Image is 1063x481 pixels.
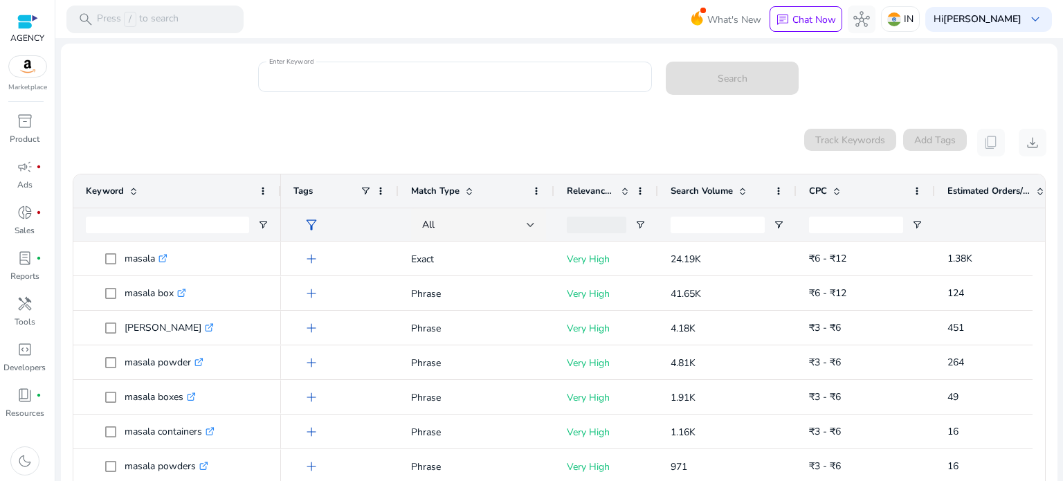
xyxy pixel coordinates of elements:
p: Very High [567,280,646,308]
p: Chat Now [792,13,836,26]
button: Open Filter Menu [257,219,269,230]
span: add [303,251,320,267]
span: What's New [707,8,761,32]
p: Very High [567,245,646,273]
p: masala powders [125,452,208,480]
span: 1.91K [671,391,696,404]
p: Developers [3,361,46,374]
span: hub [853,11,870,28]
p: Resources [6,407,44,419]
span: filter_alt [303,217,320,233]
span: Match Type [411,185,460,197]
span: add [303,320,320,336]
span: fiber_manual_record [36,255,42,261]
mat-label: Enter Keyword [269,57,314,66]
span: / [124,12,136,27]
p: Phrase [411,418,542,446]
p: Marketplace [8,82,47,93]
p: Very High [567,314,646,343]
p: Press to search [97,12,179,27]
button: download [1019,129,1046,156]
span: ₹6 - ₹12 [809,287,846,300]
span: 1.16K [671,426,696,439]
span: code_blocks [17,341,33,358]
p: Product [10,133,39,145]
p: Phrase [411,383,542,412]
span: Tags [293,185,313,197]
button: Open Filter Menu [635,219,646,230]
span: 49 [947,390,958,403]
span: ₹3 - ₹6 [809,321,841,334]
p: Sales [15,224,35,237]
p: masala containers [125,417,215,446]
span: 41.65K [671,287,701,300]
span: fiber_manual_record [36,210,42,215]
p: IN [904,7,914,31]
span: 124 [947,287,964,300]
span: ₹3 - ₹6 [809,425,841,438]
img: amazon.svg [9,56,46,77]
p: Phrase [411,349,542,377]
span: 24.19K [671,253,701,266]
p: AGENCY [10,32,44,44]
span: ₹3 - ₹6 [809,356,841,369]
span: CPC [809,185,827,197]
span: Keyword [86,185,124,197]
p: Very High [567,418,646,446]
span: ₹3 - ₹6 [809,390,841,403]
span: dark_mode [17,453,33,469]
span: add [303,354,320,371]
p: masala box [125,279,186,307]
p: masala boxes [125,383,196,411]
span: add [303,389,320,406]
img: in.svg [887,12,901,26]
input: Keyword Filter Input [86,217,249,233]
p: [PERSON_NAME] [125,314,214,342]
p: Phrase [411,314,542,343]
span: 971 [671,460,687,473]
p: Ads [17,179,33,191]
p: Very High [567,349,646,377]
span: add [303,285,320,302]
span: Estimated Orders/Month [947,185,1030,197]
span: All [422,218,435,231]
input: Search Volume Filter Input [671,217,765,233]
span: inventory_2 [17,113,33,129]
b: [PERSON_NAME] [943,12,1021,26]
span: keyboard_arrow_down [1027,11,1044,28]
span: add [303,458,320,475]
span: 4.81K [671,356,696,370]
input: CPC Filter Input [809,217,903,233]
p: Phrase [411,280,542,308]
button: chatChat Now [770,6,842,33]
span: donut_small [17,204,33,221]
span: book_4 [17,387,33,403]
span: campaign [17,158,33,175]
span: handyman [17,296,33,312]
p: masala [125,244,167,273]
p: Hi [934,15,1021,24]
span: add [303,424,320,440]
p: Tools [15,316,35,328]
span: download [1024,134,1041,151]
span: ₹6 - ₹12 [809,252,846,265]
span: 1.38K [947,252,972,265]
span: Relevance Score [567,185,615,197]
span: 16 [947,425,958,438]
span: 4.18K [671,322,696,335]
span: 16 [947,460,958,473]
span: fiber_manual_record [36,392,42,398]
button: Open Filter Menu [911,219,923,230]
p: Phrase [411,453,542,481]
button: hub [848,6,875,33]
p: Very High [567,453,646,481]
span: 451 [947,321,964,334]
p: Very High [567,383,646,412]
p: Reports [10,270,39,282]
span: lab_profile [17,250,33,266]
p: Exact [411,245,542,273]
span: chat [776,13,790,27]
button: Open Filter Menu [773,219,784,230]
span: 264 [947,356,964,369]
span: Search Volume [671,185,733,197]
